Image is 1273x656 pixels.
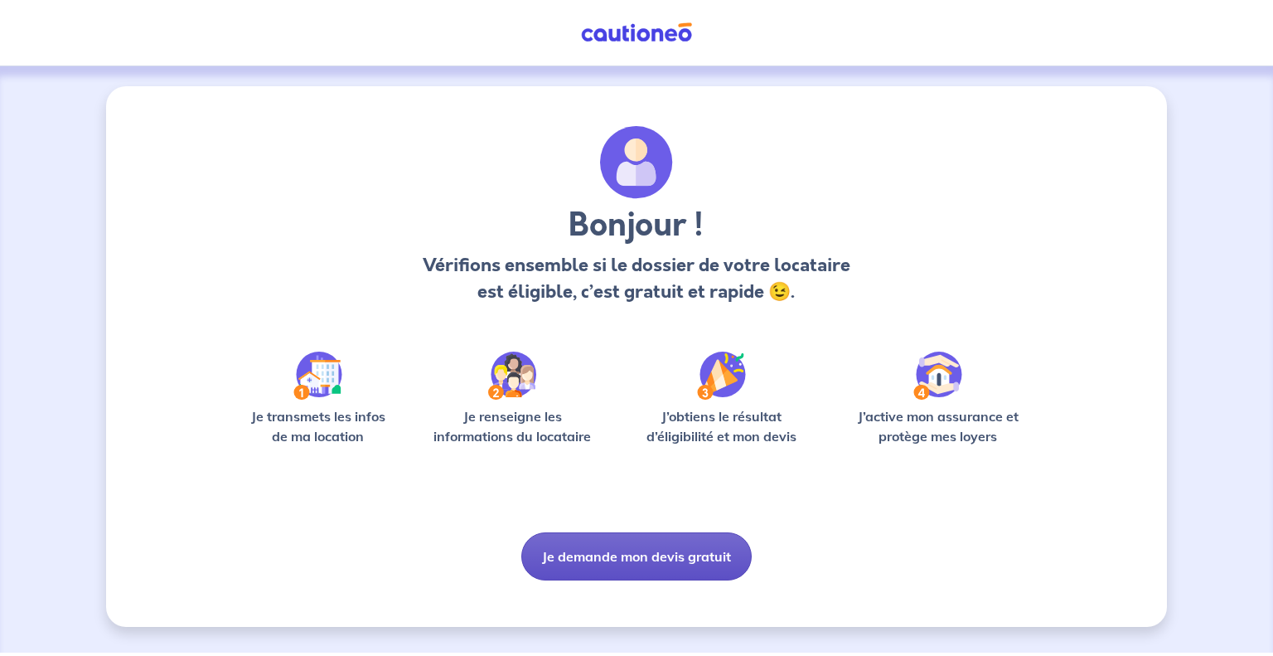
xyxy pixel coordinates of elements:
[418,206,854,245] h3: Bonjour !
[628,406,816,446] p: J’obtiens le résultat d’éligibilité et mon devis
[293,352,342,400] img: /static/90a569abe86eec82015bcaae536bd8e6/Step-1.svg
[239,406,397,446] p: Je transmets les infos de ma location
[913,352,962,400] img: /static/bfff1cf634d835d9112899e6a3df1a5d/Step-4.svg
[521,532,752,581] button: Je demande mon devis gratuit
[488,352,536,400] img: /static/c0a346edaed446bb123850d2d04ad552/Step-2.svg
[600,126,673,199] img: archivate
[418,252,854,305] p: Vérifions ensemble si le dossier de votre locataire est éligible, c’est gratuit et rapide 😉.
[841,406,1034,446] p: J’active mon assurance et protège mes loyers
[574,22,699,43] img: Cautioneo
[424,406,602,446] p: Je renseigne les informations du locataire
[697,352,746,400] img: /static/f3e743aab9439237c3e2196e4328bba9/Step-3.svg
